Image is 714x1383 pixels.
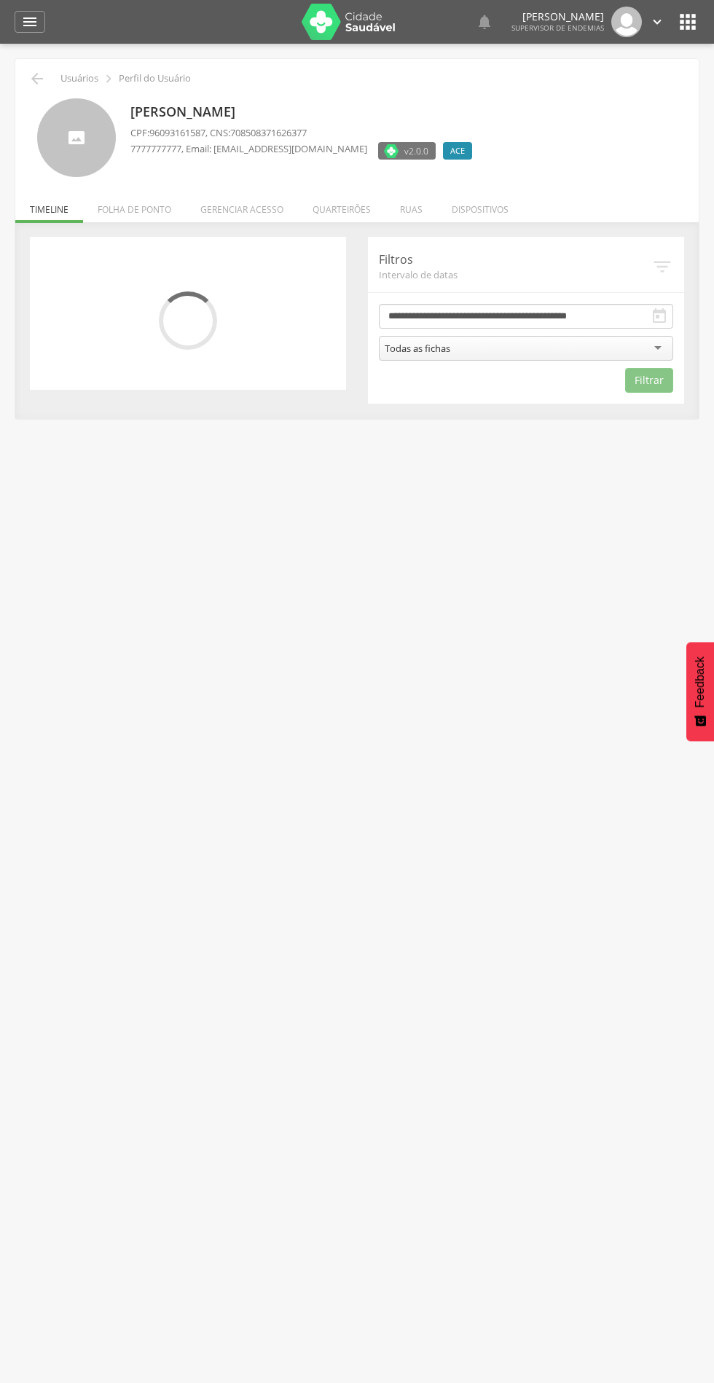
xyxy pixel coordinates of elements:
[404,144,428,158] span: v2.0.0
[130,126,479,140] p: CPF: , CNS:
[437,189,523,223] li: Dispositivos
[385,189,437,223] li: Ruas
[511,12,604,22] p: [PERSON_NAME]
[694,657,707,708] span: Feedback
[21,13,39,31] i: 
[511,23,604,33] span: Supervisor de Endemias
[676,10,699,34] i: 
[130,142,367,156] p: , Email: [EMAIL_ADDRESS][DOMAIN_NAME]
[15,11,45,33] a: 
[298,189,385,223] li: Quarteirões
[651,307,668,325] i: 
[130,103,479,122] p: [PERSON_NAME]
[686,642,714,741] button: Feedback - Mostrar pesquisa
[119,73,191,85] p: Perfil do Usuário
[379,268,651,281] span: Intervalo de datas
[130,142,181,155] span: 7777777777
[649,14,665,30] i: 
[450,145,465,157] span: ACE
[28,70,46,87] i: Voltar
[476,13,493,31] i: 
[149,126,205,139] span: 96093161587
[60,73,98,85] p: Usuários
[101,71,117,87] i: 
[476,7,493,37] a: 
[379,251,651,268] p: Filtros
[186,189,298,223] li: Gerenciar acesso
[651,256,673,278] i: 
[385,342,450,355] div: Todas as fichas
[378,142,436,160] label: Versão do aplicativo
[83,189,186,223] li: Folha de ponto
[230,126,307,139] span: 708508371626377
[649,7,665,37] a: 
[625,368,673,393] button: Filtrar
